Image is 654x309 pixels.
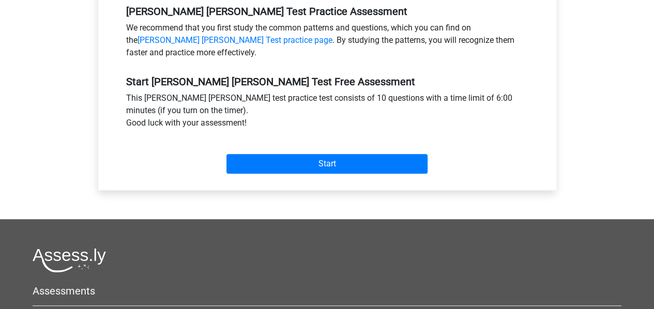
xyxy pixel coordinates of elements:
[33,285,621,297] h5: Assessments
[138,35,332,45] a: [PERSON_NAME] [PERSON_NAME] Test practice page
[226,154,428,174] input: Start
[118,22,536,63] div: We recommend that you first study the common patterns and questions, which you can find on the . ...
[118,92,536,133] div: This [PERSON_NAME] [PERSON_NAME] test practice test consists of 10 questions with a time limit of...
[126,75,528,88] h5: Start [PERSON_NAME] [PERSON_NAME] Test Free Assessment
[126,5,528,18] h5: [PERSON_NAME] [PERSON_NAME] Test Practice Assessment
[33,248,106,272] img: Assessly logo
